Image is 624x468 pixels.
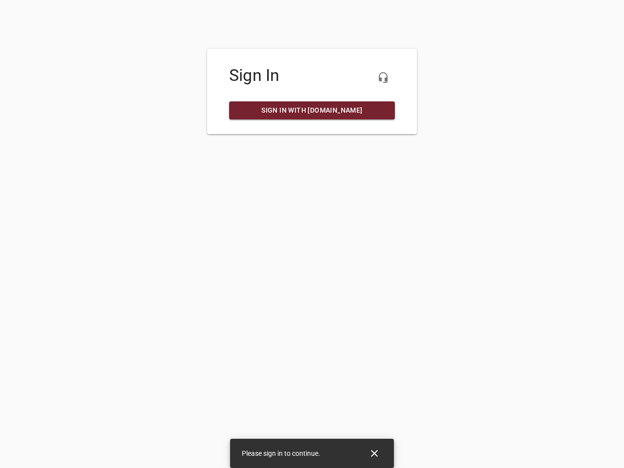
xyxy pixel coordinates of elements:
[229,66,395,85] h4: Sign In
[242,449,320,457] span: Please sign in to continue.
[229,101,395,119] a: Sign in with [DOMAIN_NAME]
[363,442,386,465] button: Close
[371,66,395,89] button: Live Chat
[237,104,387,117] span: Sign in with [DOMAIN_NAME]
